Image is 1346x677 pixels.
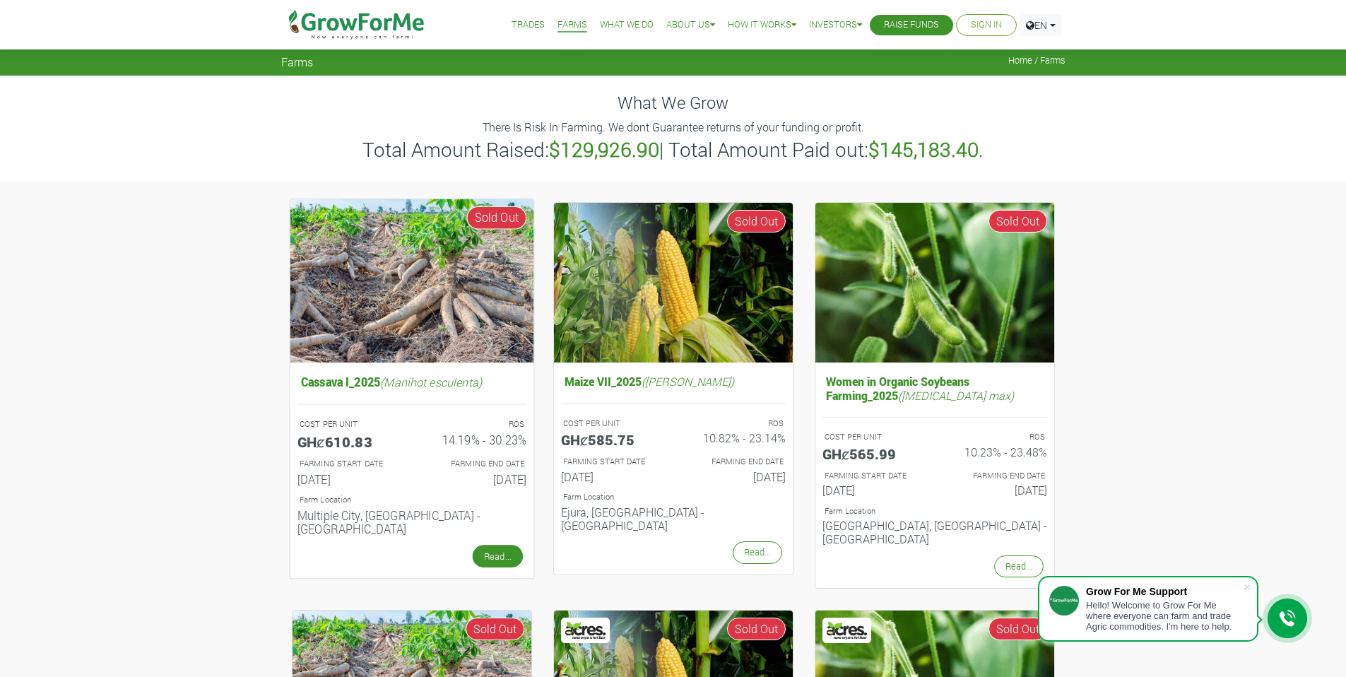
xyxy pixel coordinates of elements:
[281,55,313,69] span: Farms
[299,457,399,469] p: FARMING START DATE
[557,18,587,33] a: Farms
[994,555,1044,577] a: Read...
[283,119,1063,136] p: There Is Risk In Farming. We dont Guarantee returns of your funding or profit.
[822,519,1047,546] h6: [GEOGRAPHIC_DATA], [GEOGRAPHIC_DATA] - [GEOGRAPHIC_DATA]
[988,210,1047,232] span: Sold Out
[283,138,1063,162] h3: Total Amount Raised: | Total Amount Paid out: .
[686,418,784,430] p: ROS
[425,457,524,469] p: FARMING END DATE
[809,18,862,33] a: Investors
[512,18,545,33] a: Trades
[728,18,796,33] a: How it Works
[642,374,734,389] i: ([PERSON_NAME])
[297,432,401,449] h5: GHȼ610.83
[825,431,922,443] p: COST PER UNIT
[425,418,524,430] p: ROS
[825,620,870,641] img: Acres Nano
[684,431,786,445] h6: 10.82% - 23.14%
[1086,586,1243,597] div: Grow For Me Support
[727,618,786,640] span: Sold Out
[299,493,524,505] p: Location of Farm
[727,210,786,232] span: Sold Out
[297,471,401,485] h6: [DATE]
[563,491,784,503] p: Location of Farm
[898,388,1014,403] i: ([MEDICAL_DATA] max)
[600,18,654,33] a: What We Do
[868,136,979,163] b: $145,183.40
[466,618,524,640] span: Sold Out
[1008,55,1065,66] span: Home / Farms
[822,445,924,462] h5: GHȼ565.99
[815,203,1054,363] img: growforme image
[733,541,782,563] a: Read...
[466,206,526,230] span: Sold Out
[945,483,1047,497] h6: [DATE]
[563,620,608,641] img: Acres Nano
[1086,600,1243,632] div: Hello! Welcome to Grow For Me where everyone can farm and trade Agric commodities. I'm here to help.
[684,470,786,483] h6: [DATE]
[822,371,1047,405] h5: Women in Organic Soybeans Farming_2025
[561,470,663,483] h6: [DATE]
[825,470,922,482] p: FARMING START DATE
[299,418,399,430] p: COST PER UNIT
[297,507,526,535] h6: Multiple City, [GEOGRAPHIC_DATA] - [GEOGRAPHIC_DATA]
[554,203,793,363] img: growforme image
[1020,14,1062,36] a: EN
[947,470,1045,482] p: FARMING END DATE
[281,93,1065,113] h4: What We Grow
[563,418,661,430] p: COST PER UNIT
[666,18,715,33] a: About Us
[380,374,482,389] i: (Manihot esculenta)
[472,545,522,567] a: Read...
[290,199,533,362] img: growforme image
[686,456,784,468] p: FARMING END DATE
[947,431,1045,443] p: ROS
[423,471,526,485] h6: [DATE]
[945,445,1047,459] h6: 10.23% - 23.48%
[884,18,939,33] a: Raise Funds
[822,483,924,497] h6: [DATE]
[561,431,663,448] h5: GHȼ585.75
[561,505,786,532] h6: Ejura, [GEOGRAPHIC_DATA] - [GEOGRAPHIC_DATA]
[988,618,1047,640] span: Sold Out
[561,371,786,392] h5: Maize VII_2025
[297,371,526,392] h5: Cassava I_2025
[549,136,659,163] b: $129,926.90
[825,505,1045,517] p: Location of Farm
[563,456,661,468] p: FARMING START DATE
[971,18,1002,33] a: Sign In
[423,432,526,447] h6: 14.19% - 30.23%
